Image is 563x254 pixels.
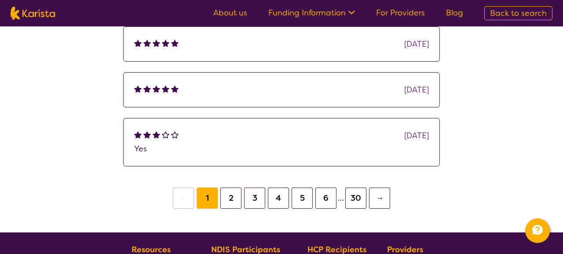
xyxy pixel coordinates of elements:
img: fullstar [134,85,142,92]
img: emptystar [162,131,169,138]
a: Back to search [484,6,552,20]
button: 6 [315,188,336,209]
img: emptystar [171,131,179,138]
button: 3 [244,188,265,209]
a: Blog [446,7,463,18]
button: 30 [345,188,366,209]
img: fullstar [171,85,179,92]
button: 1 [197,188,218,209]
div: [DATE] [404,37,429,51]
img: fullstar [143,39,151,47]
img: fullstar [143,85,151,92]
button: 2 [220,188,241,209]
div: [DATE] [404,83,429,96]
a: Funding Information [268,7,355,18]
button: 4 [268,188,289,209]
img: fullstar [171,39,179,47]
button: Channel Menu [525,218,550,243]
img: fullstar [153,85,160,92]
img: fullstar [153,131,160,138]
div: [DATE] [404,129,429,142]
img: fullstar [162,85,169,92]
img: fullstar [162,39,169,47]
a: About us [213,7,247,18]
img: Karista logo [11,7,55,20]
button: 5 [292,188,313,209]
p: Yes [134,142,429,155]
button: ← [173,188,194,209]
button: → [369,188,390,209]
a: For Providers [376,7,425,18]
img: fullstar [143,131,151,138]
span: … [338,193,344,203]
img: fullstar [153,39,160,47]
img: fullstar [134,131,142,138]
img: fullstar [134,39,142,47]
span: Back to search [490,8,547,18]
